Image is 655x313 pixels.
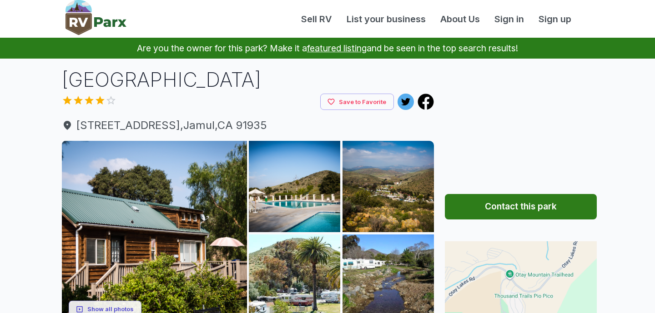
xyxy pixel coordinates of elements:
a: Sign in [487,12,531,26]
a: featured listing [307,43,367,54]
a: Sign up [531,12,579,26]
p: Are you the owner for this park? Make it a and be seen in the top search results! [11,38,644,59]
img: AAcXr8qrk_vjzdxHuarYpss32UO3Qg1CY3hH3dFni-9C3oRRXj2oOOBFnVoFg7TjSBMqOXhBbf1Juv3astimALxaL7pVZq_jE... [343,141,434,232]
button: Save to Favorite [320,94,394,110]
a: Sell RV [294,12,339,26]
iframe: Advertisement [445,66,597,179]
a: [STREET_ADDRESS],Jamul,CA 91935 [62,117,434,134]
button: Contact this park [445,194,597,219]
h1: [GEOGRAPHIC_DATA] [62,66,434,94]
span: [STREET_ADDRESS] , Jamul , CA 91935 [62,117,434,134]
img: AAcXr8o42Arbv3KRueElykDxRVByaVkP4dAHCwq-khlHa-YLNB-xhcDLgCoA4uBz_YIO-4yKK1fb8d3ksNQmcHFO8dKvLEDu4... [249,141,340,232]
a: About Us [433,12,487,26]
a: List your business [339,12,433,26]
